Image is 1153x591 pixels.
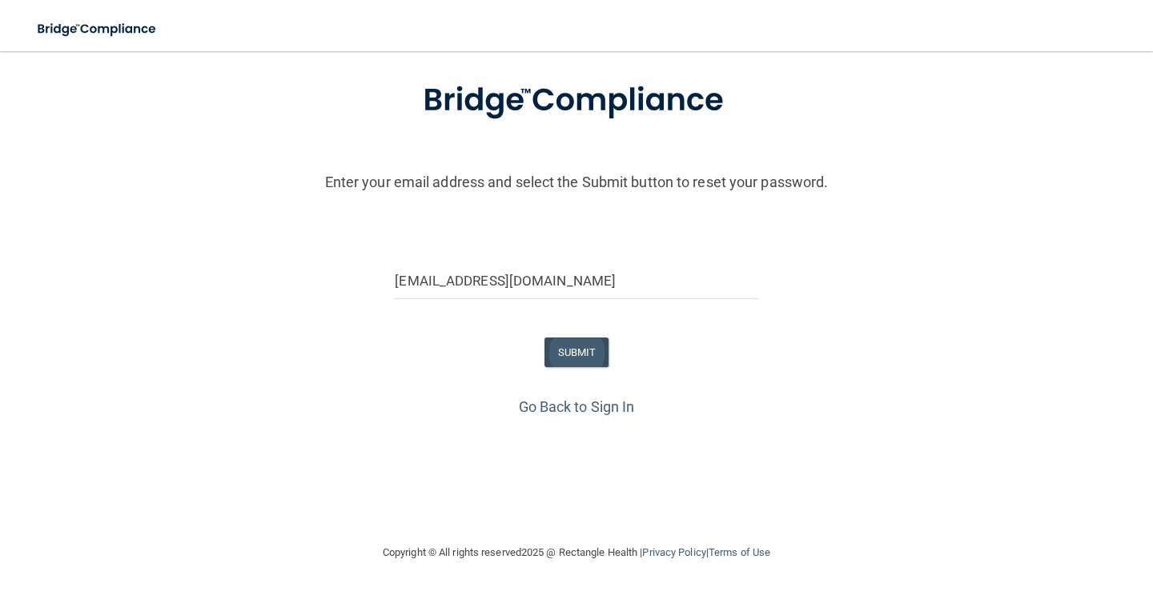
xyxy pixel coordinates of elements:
[519,398,635,415] a: Go Back to Sign In
[709,546,770,558] a: Terms of Use
[24,13,171,46] img: bridge_compliance_login_screen.278c3ca4.svg
[395,263,757,299] input: Email
[544,337,609,367] button: SUBMIT
[284,527,869,578] div: Copyright © All rights reserved 2025 @ Rectangle Health | |
[642,546,705,558] a: Privacy Policy
[390,59,763,142] img: bridge_compliance_login_screen.278c3ca4.svg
